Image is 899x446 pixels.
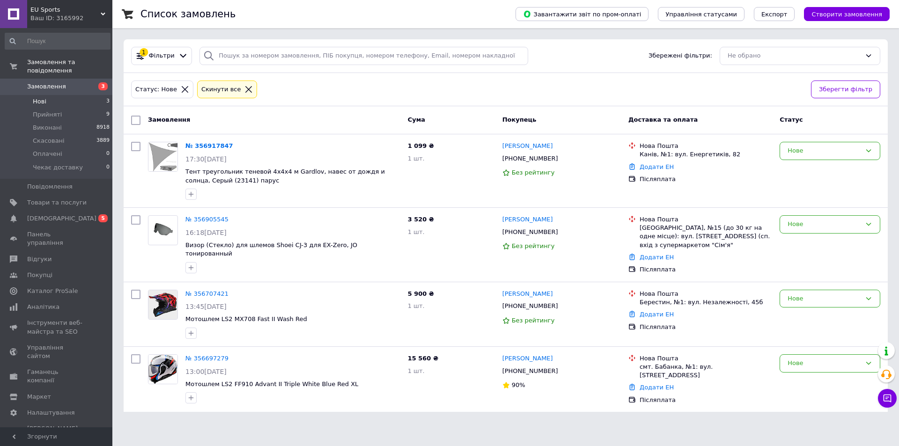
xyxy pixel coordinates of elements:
[408,216,434,223] span: 3 520 ₴
[512,242,555,249] span: Без рейтингу
[665,11,737,18] span: Управління статусами
[501,365,560,377] div: [PHONE_NUMBER]
[640,290,772,298] div: Нова Пошта
[878,389,897,408] button: Чат з покупцем
[96,137,110,145] span: 3889
[408,290,434,297] span: 5 900 ₴
[640,363,772,380] div: смт. Бабанка, №1: вул. [STREET_ADDRESS]
[98,214,108,222] span: 5
[199,85,243,95] div: Cкинути все
[27,319,87,336] span: Інструменти веб-майстра та SEO
[640,384,674,391] a: Додати ЕН
[408,155,425,162] span: 1 шт.
[640,150,772,159] div: Канів, №1: вул. Енергетиків, 82
[640,298,772,307] div: Берестин, №1: вул. Незалежності, 45б
[788,219,861,229] div: Нове
[140,48,148,57] div: 1
[728,51,861,61] div: Не обрано
[502,354,553,363] a: [PERSON_NAME]
[33,110,62,119] span: Прийняті
[96,124,110,132] span: 8918
[185,380,358,388] a: Мотошлем LS2 FF910 Advant II Triple White Blue Red XL
[502,290,553,299] a: [PERSON_NAME]
[185,290,228,297] a: № 356707421
[754,7,795,21] button: Експорт
[502,142,553,151] a: [PERSON_NAME]
[185,303,227,310] span: 13:45[DATE]
[185,229,227,236] span: 16:18[DATE]
[106,150,110,158] span: 0
[658,7,744,21] button: Управління статусами
[106,110,110,119] span: 9
[149,51,175,60] span: Фільтри
[788,294,861,304] div: Нове
[185,155,227,163] span: 17:30[DATE]
[502,116,537,123] span: Покупець
[501,153,560,165] div: [PHONE_NUMBER]
[27,287,78,295] span: Каталог ProSale
[30,14,112,22] div: Ваш ID: 3165992
[27,393,51,401] span: Маркет
[33,137,65,145] span: Скасовані
[148,142,178,172] a: Фото товару
[185,315,307,322] a: Мотошлем LS2 MX708 Fast II Wash Red
[185,355,228,362] a: № 356697279
[640,323,772,331] div: Післяплата
[512,169,555,176] span: Без рейтингу
[501,300,560,312] div: [PHONE_NUMBER]
[185,241,357,257] a: Визор (Стекло) для шлемов Shoei CJ-3 для EX-Zero, JO тонированный
[640,265,772,274] div: Післяплата
[148,355,177,384] img: Фото товару
[185,368,227,375] span: 13:00[DATE]
[804,7,890,21] button: Створити замовлення
[27,255,52,263] span: Відгуки
[98,82,108,90] span: 3
[640,142,772,150] div: Нова Пошта
[811,80,880,99] button: Зберегти фільтр
[106,163,110,172] span: 0
[640,163,674,170] a: Додати ЕН
[780,116,803,123] span: Статус
[27,344,87,360] span: Управління сайтом
[408,367,425,374] span: 1 шт.
[30,6,101,14] span: EU Sports
[33,97,46,106] span: Нові
[648,51,712,60] span: Збережені фільтри:
[788,358,861,368] div: Нове
[27,230,87,247] span: Панель управління
[152,216,174,245] img: Фото товару
[408,302,425,309] span: 1 шт.
[640,396,772,404] div: Післяплата
[27,368,87,385] span: Гаманець компанії
[27,303,59,311] span: Аналітика
[27,409,75,417] span: Налаштування
[27,183,73,191] span: Повідомлення
[811,11,882,18] span: Створити замовлення
[5,33,111,50] input: Пошук
[628,116,698,123] span: Доставка та оплата
[27,271,52,279] span: Покупці
[761,11,788,18] span: Експорт
[148,290,178,320] a: Фото товару
[33,163,83,172] span: Чекає доставку
[501,226,560,238] div: [PHONE_NUMBER]
[148,116,190,123] span: Замовлення
[640,215,772,224] div: Нова Пошта
[516,7,648,21] button: Завантажити звіт по пром-оплаті
[502,215,553,224] a: [PERSON_NAME]
[185,168,385,184] a: Тент треугольник теневой 4х4х4 м Gardlov, навес от дождя и солнца, Серый (23141) парус
[640,254,674,261] a: Додати ЕН
[185,142,233,149] a: № 356917847
[795,10,890,17] a: Створити замовлення
[148,215,178,245] a: Фото товару
[148,354,178,384] a: Фото товару
[33,150,62,158] span: Оплачені
[27,198,87,207] span: Товари та послуги
[640,311,674,318] a: Додати ЕН
[140,8,236,20] h1: Список замовлень
[199,47,528,65] input: Пошук за номером замовлення, ПІБ покупця, номером телефону, Email, номером накладної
